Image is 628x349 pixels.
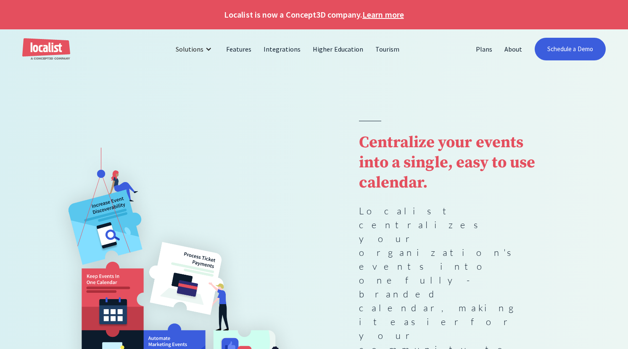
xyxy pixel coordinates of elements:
[22,38,70,60] a: home
[499,39,528,59] a: About
[220,39,258,59] a: Features
[470,39,499,59] a: Plans
[169,39,220,59] div: Solutions
[369,39,406,59] a: Tourism
[258,39,307,59] a: Integrations
[359,133,536,193] strong: Centralize your events into a single, easy to use calendar.
[176,44,203,54] div: Solutions
[307,39,369,59] a: Higher Education
[362,8,404,21] a: Learn more
[535,38,606,60] a: Schedule a Demo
